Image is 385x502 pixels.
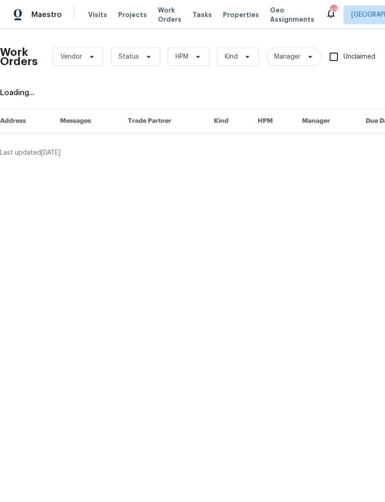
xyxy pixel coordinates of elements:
span: Properties [223,10,259,19]
span: Kind [225,52,238,61]
th: Kind [206,109,250,133]
span: Visits [88,10,107,19]
th: Manager [295,109,358,133]
th: HPM [250,109,295,133]
span: Vendor [60,52,82,61]
span: Unclaimed [343,52,375,62]
span: Tasks [192,12,212,18]
span: Status [119,52,139,61]
div: 43 [330,6,337,15]
span: Maestro [31,10,62,19]
span: HPM [175,52,188,61]
th: Messages [53,109,120,133]
span: [DATE] [41,150,60,156]
span: Manager [274,52,301,61]
span: Work Orders [158,6,181,24]
span: Projects [118,10,147,19]
span: Geo Assignments [270,6,314,24]
th: Trade Partner [120,109,207,133]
